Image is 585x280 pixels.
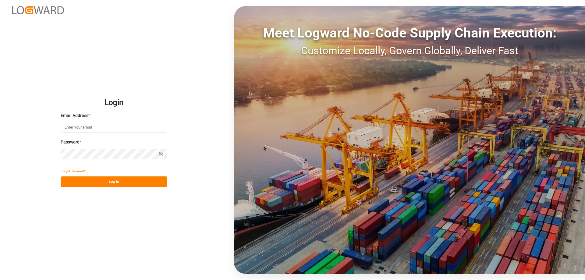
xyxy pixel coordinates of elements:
[12,6,64,14] img: Logward_new_orange.png
[61,139,80,145] span: Password
[61,166,86,176] button: Forgot Password?
[61,122,167,133] input: Enter your email
[61,176,167,187] button: Log In
[234,43,585,58] div: Customize Locally, Govern Globally, Deliver Fast
[61,93,167,112] h2: Login
[61,112,88,119] span: Email Address
[234,23,585,43] div: Meet Logward No-Code Supply Chain Execution:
